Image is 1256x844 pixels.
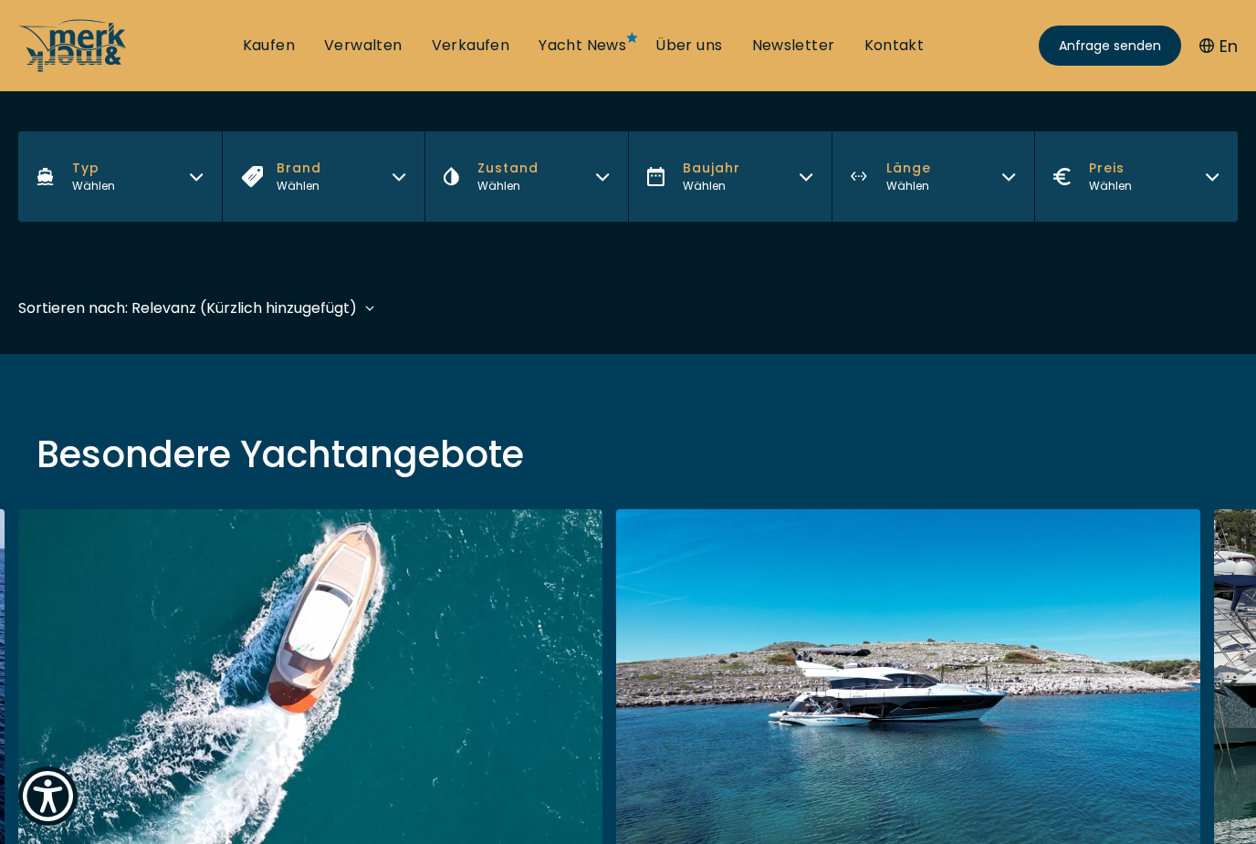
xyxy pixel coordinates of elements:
[72,178,115,194] div: Wählen
[1059,36,1161,56] span: Anfrage senden
[424,131,628,222] button: ZustandWählen
[832,131,1035,222] button: LängeWählen
[628,131,832,222] button: BaujahrWählen
[277,159,321,178] span: Brand
[18,297,357,319] div: Sortieren nach: Relevanz (Kürzlich hinzugefügt)
[1089,178,1132,194] div: Wählen
[683,159,740,178] span: Baujahr
[222,131,425,222] button: BrandWählen
[72,159,115,178] span: Typ
[1034,131,1238,222] button: PreisWählen
[477,159,539,178] span: Zustand
[864,36,925,56] a: Kontakt
[1199,34,1238,58] button: En
[432,36,510,56] a: Verkaufen
[752,36,835,56] a: Newsletter
[886,159,931,178] span: Länge
[324,36,403,56] a: Verwalten
[477,178,539,194] div: Wählen
[539,36,626,56] a: Yacht News
[243,36,295,56] a: Kaufen
[683,178,740,194] div: Wählen
[886,178,931,194] div: Wählen
[18,766,78,826] button: Show Accessibility Preferences
[1089,159,1132,178] span: Preis
[277,178,321,194] div: Wählen
[1039,26,1181,66] a: Anfrage senden
[18,131,222,222] button: TypWählen
[655,36,722,56] a: Über uns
